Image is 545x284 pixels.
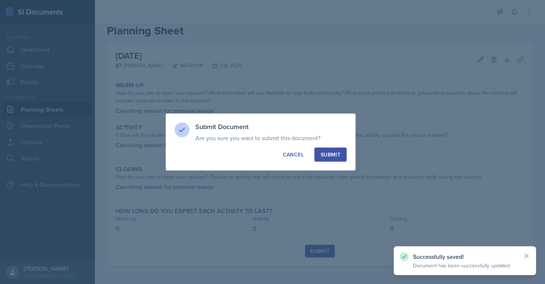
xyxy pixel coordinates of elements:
p: Are you sure you want to submit this document? [195,134,347,142]
p: Successfully saved! [413,253,517,260]
button: Cancel [277,148,310,162]
p: Document has been successfully updated [413,262,517,269]
div: Submit [321,151,340,158]
div: Cancel [283,151,304,158]
button: Submit [314,148,347,162]
h3: Submit Document [195,122,347,131]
